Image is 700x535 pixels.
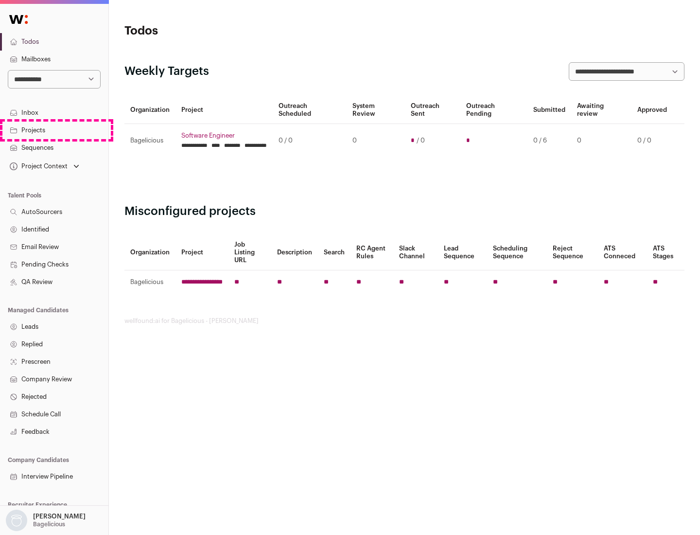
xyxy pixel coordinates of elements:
[487,235,547,270] th: Scheduling Sequence
[598,235,647,270] th: ATS Conneced
[547,235,598,270] th: Reject Sequence
[4,510,87,531] button: Open dropdown
[631,96,673,124] th: Approved
[273,124,347,158] td: 0 / 0
[571,96,631,124] th: Awaiting review
[175,96,273,124] th: Project
[405,96,461,124] th: Outreach Sent
[181,132,267,140] a: Software Engineer
[527,124,571,158] td: 0 / 6
[347,124,404,158] td: 0
[631,124,673,158] td: 0 / 0
[273,96,347,124] th: Outreach Scheduled
[228,235,271,270] th: Job Listing URL
[124,317,684,325] footer: wellfound:ai for Bagelicious - [PERSON_NAME]
[271,235,318,270] th: Description
[175,235,228,270] th: Project
[350,235,393,270] th: RC Agent Rules
[124,23,311,39] h1: Todos
[124,96,175,124] th: Organization
[393,235,438,270] th: Slack Channel
[124,204,684,219] h2: Misconfigured projects
[124,64,209,79] h2: Weekly Targets
[124,124,175,158] td: Bagelicious
[124,270,175,294] td: Bagelicious
[318,235,350,270] th: Search
[124,235,175,270] th: Organization
[438,235,487,270] th: Lead Sequence
[527,96,571,124] th: Submitted
[571,124,631,158] td: 0
[33,520,65,528] p: Bagelicious
[417,137,425,144] span: / 0
[8,160,81,173] button: Open dropdown
[460,96,527,124] th: Outreach Pending
[347,96,404,124] th: System Review
[6,510,27,531] img: nopic.png
[647,235,684,270] th: ATS Stages
[8,162,68,170] div: Project Context
[4,10,33,29] img: Wellfound
[33,513,86,520] p: [PERSON_NAME]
